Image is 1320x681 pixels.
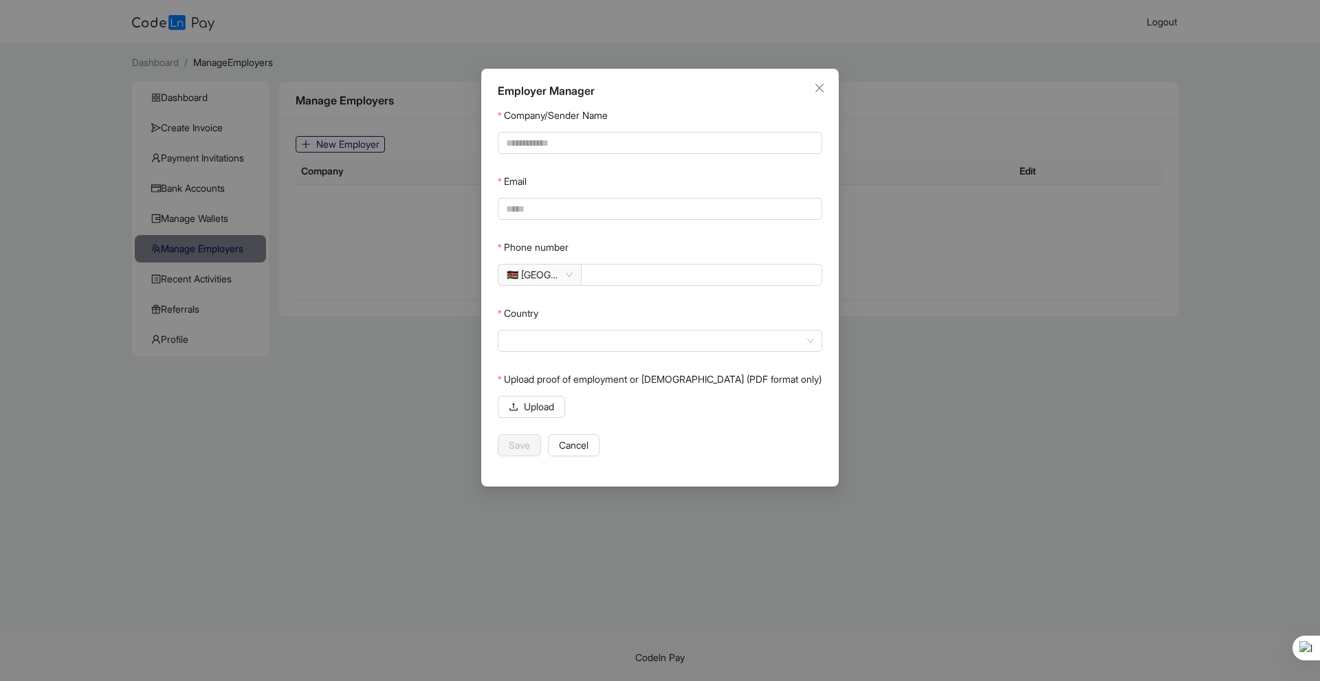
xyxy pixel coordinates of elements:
[498,236,569,258] label: Phone number
[506,135,811,150] input: Company/Sender Name
[498,104,608,126] label: Company/Sender Name
[509,402,518,412] span: upload
[507,265,573,285] span: 🇰🇪 Kenya
[498,170,527,192] label: Email
[498,401,565,412] span: uploadUpload
[498,302,538,324] label: Country
[559,438,588,453] span: Cancel
[509,438,530,453] span: Save
[498,82,822,99] div: Employer Manager
[498,434,541,456] button: Save
[814,82,825,93] span: close
[812,80,827,96] button: Close
[548,434,599,456] button: Cancel
[524,399,554,414] span: Upload
[589,267,811,282] input: Phone number
[498,368,822,390] label: Upload proof of employment or contract (PDF format only)
[506,201,811,216] input: Email
[498,396,565,418] button: uploadUpload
